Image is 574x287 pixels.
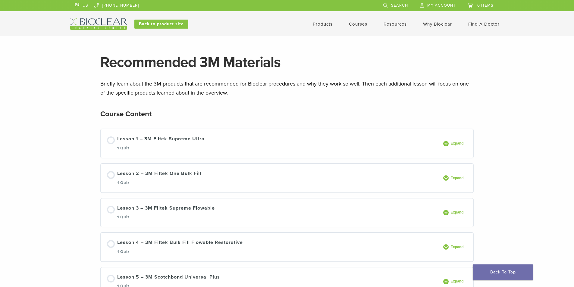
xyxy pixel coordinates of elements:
[449,210,467,215] span: Expand
[449,176,467,180] span: Expand
[449,245,467,249] span: Expand
[117,215,130,220] span: 1 Quiz
[449,141,467,146] span: Expand
[107,204,440,221] a: Lesson 3 – 3M Filtek Supreme Flowable 1 Quiz
[117,146,130,151] span: 1 Quiz
[117,239,243,255] div: Lesson 4 – 3M Filtek Bulk Fill Flowable Restorative
[468,21,500,27] a: Find A Doctor
[477,3,494,8] span: 0 items
[70,18,127,30] img: Bioclear
[391,3,408,8] span: Search
[349,21,367,27] a: Courses
[107,135,440,152] a: Lesson 1 – 3M Filtek Supreme Ultra 1 Quiz
[117,170,201,186] div: Lesson 2 – 3M Filtek One Bulk Fill
[100,107,152,121] h2: Course Content
[313,21,333,27] a: Products
[117,204,215,221] div: Lesson 3 – 3M Filtek Supreme Flowable
[423,21,452,27] a: Why Bioclear
[100,79,474,97] p: Briefly learn about the 3M products that are recommended for Bioclear procedures and why they wor...
[117,135,205,152] div: Lesson 1 – 3M Filtek Supreme Ultra
[427,3,456,8] span: My Account
[107,170,440,186] a: Lesson 2 – 3M Filtek One Bulk Fill 1 Quiz
[117,180,130,185] span: 1 Quiz
[473,264,533,280] a: Back To Top
[107,239,440,255] a: Lesson 4 – 3M Filtek Bulk Fill Flowable Restorative 1 Quiz
[117,249,130,254] span: 1 Quiz
[449,279,467,284] span: Expand
[384,21,407,27] a: Resources
[134,20,188,29] a: Back to product site
[100,55,474,70] h1: Recommended 3M Materials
